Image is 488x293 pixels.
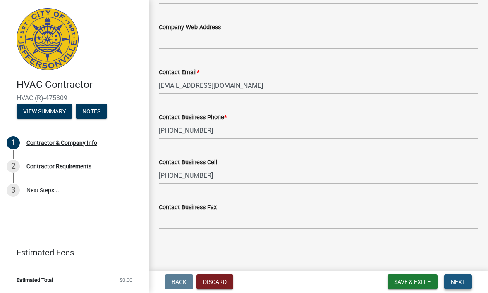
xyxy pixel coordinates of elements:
button: Notes [76,104,107,119]
div: 2 [7,160,20,173]
div: 1 [7,137,20,150]
label: Contact Business Phone [159,115,227,121]
label: Contact Business Fax [159,205,217,211]
button: Back [165,275,193,290]
img: City of Jeffersonville, Indiana [17,9,79,71]
h4: HVAC Contractor [17,79,142,91]
span: Save & Exit [394,279,426,286]
a: Estimated Fees [7,245,136,261]
button: View Summary [17,104,72,119]
div: Contractor Requirements [26,164,91,170]
span: Next [451,279,465,286]
div: Contractor & Company Info [26,140,97,146]
button: Save & Exit [388,275,438,290]
button: Next [444,275,472,290]
label: Contact Business Cell [159,160,218,166]
wm-modal-confirm: Summary [17,109,72,116]
label: Company Web Address [159,25,221,31]
span: HVAC (R)-475309 [17,95,132,102]
span: Back [172,279,187,286]
span: $0.00 [120,278,132,283]
button: Discard [196,275,233,290]
label: Contact Email [159,70,199,76]
wm-modal-confirm: Notes [76,109,107,116]
span: Estimated Total [17,278,53,283]
div: 3 [7,184,20,197]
